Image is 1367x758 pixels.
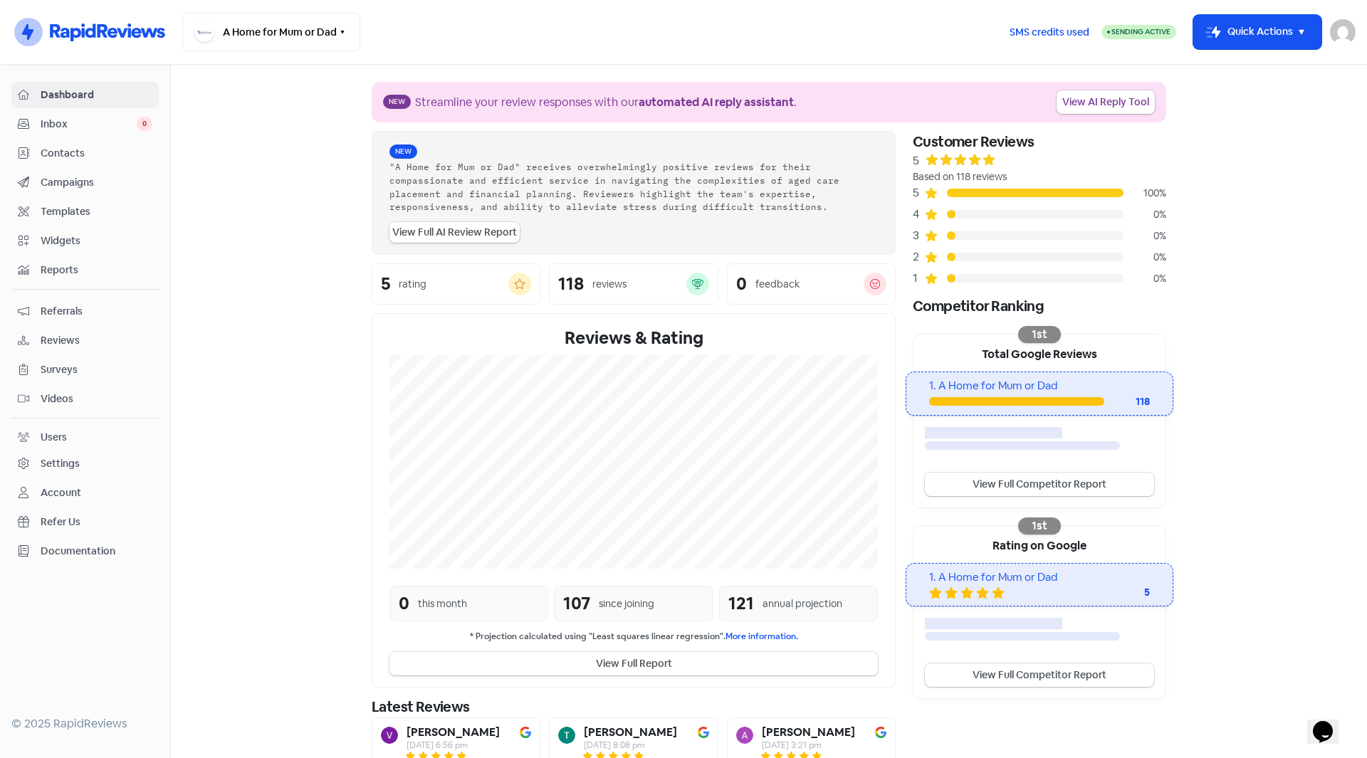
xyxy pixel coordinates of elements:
b: [PERSON_NAME] [762,727,855,738]
div: 107 [563,591,590,616]
div: reviews [592,277,627,292]
div: annual projection [763,596,842,611]
div: Account [41,485,81,500]
div: 0% [1124,271,1166,286]
span: Contacts [41,146,152,161]
a: Reports [11,257,159,283]
a: Widgets [11,228,159,254]
a: Surveys [11,357,159,383]
div: since joining [599,596,654,611]
div: Latest Reviews [372,696,896,717]
a: Contacts [11,140,159,167]
div: 118 [558,275,584,293]
div: 5 [913,184,924,201]
iframe: chat widget [1307,701,1353,744]
a: Account [11,480,159,506]
button: Quick Actions [1193,15,1321,49]
span: New [383,95,411,109]
a: 5rating [372,263,540,305]
a: View AI Reply Tool [1057,90,1155,114]
b: [PERSON_NAME] [584,727,677,738]
small: * Projection calculated using "Least squares linear regression". [389,630,878,643]
a: Settings [11,451,159,477]
img: Avatar [736,727,753,744]
a: Documentation [11,538,159,564]
div: 1. A Home for Mum or Dad [929,378,1149,394]
span: Videos [41,391,152,406]
div: Customer Reviews [913,131,1166,152]
a: 118reviews [549,263,718,305]
div: 0% [1124,207,1166,222]
a: Templates [11,199,159,225]
img: Image [698,727,709,738]
a: Sending Active [1101,23,1176,41]
button: A Home for Mum or Dad [182,13,360,51]
span: Inbox [41,117,137,132]
span: Reports [41,263,152,278]
div: Rating on Google [913,526,1166,563]
div: 1 [913,270,924,287]
a: View Full Competitor Report [925,473,1154,496]
b: [PERSON_NAME] [407,727,500,738]
div: 2 [913,248,924,265]
div: [DATE] 8:08 pm [584,741,677,749]
span: Templates [41,204,152,219]
div: Based on 118 reviews [913,169,1166,184]
div: Reviews & Rating [389,325,878,351]
span: Surveys [41,362,152,377]
a: Videos [11,386,159,412]
a: Campaigns [11,169,159,196]
span: Widgets [41,233,152,248]
span: Documentation [41,544,152,559]
a: 0feedback [727,263,896,305]
img: User [1330,19,1356,45]
img: Image [875,727,886,738]
span: Campaigns [41,175,152,190]
span: Sending Active [1111,27,1170,36]
span: Refer Us [41,515,152,530]
div: 5 [381,275,390,293]
div: 5 [913,152,919,169]
div: 118 [1104,394,1150,409]
div: [DATE] 3:21 pm [762,741,855,749]
div: rating [399,277,426,292]
div: 1st [1018,517,1061,535]
div: 0% [1124,228,1166,243]
div: 1st [1018,326,1061,343]
div: © 2025 RapidReviews [11,715,159,732]
a: SMS credits used [997,23,1101,38]
a: Dashboard [11,82,159,108]
div: feedback [755,277,800,292]
b: automated AI reply assistant [639,95,794,110]
div: 100% [1124,186,1166,201]
div: 4 [913,206,924,223]
div: Users [41,430,67,445]
div: Streamline your review responses with our . [415,94,797,111]
div: "A Home for Mum or Dad" receives overwhelmingly positive reviews for their compassionate and effi... [389,160,878,214]
span: SMS credits used [1010,25,1089,40]
div: Total Google Reviews [913,335,1166,372]
div: 1. A Home for Mum or Dad [929,569,1149,586]
span: Dashboard [41,88,152,102]
img: Avatar [381,727,398,744]
div: this month [418,596,467,611]
div: 0% [1124,250,1166,265]
div: 0 [736,275,747,293]
img: Image [520,727,531,738]
div: 0 [399,591,409,616]
div: Competitor Ranking [913,295,1166,317]
img: Avatar [558,727,575,744]
a: View Full AI Review Report [389,222,520,243]
div: 5 [1093,585,1150,600]
button: View Full Report [389,652,878,675]
a: More information. [726,631,798,642]
span: Reviews [41,333,152,348]
a: Users [11,424,159,451]
div: [DATE] 6:56 pm [407,741,500,749]
div: 121 [728,591,754,616]
span: New [389,144,417,159]
div: Settings [41,456,80,471]
a: Reviews [11,327,159,354]
a: Refer Us [11,509,159,535]
span: Referrals [41,304,152,319]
